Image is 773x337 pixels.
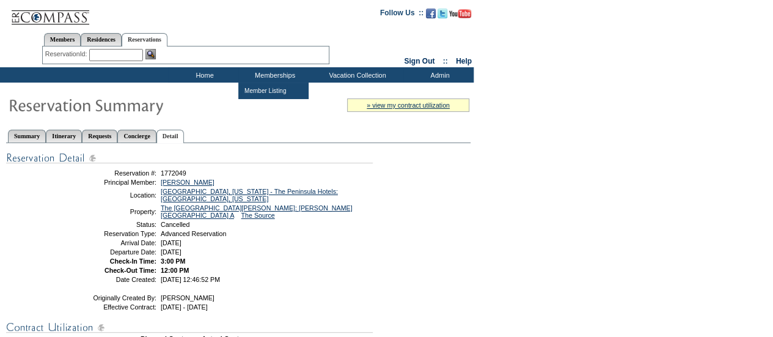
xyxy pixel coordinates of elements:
span: [DATE] - [DATE] [161,303,208,311]
strong: Check-Out Time: [104,267,156,274]
a: The [GEOGRAPHIC_DATA][PERSON_NAME]: [PERSON_NAME][GEOGRAPHIC_DATA] A [161,204,352,219]
div: ReservationId: [45,49,90,59]
td: Member Listing [241,85,287,97]
td: Admin [403,67,474,83]
td: Vacation Collection [309,67,403,83]
td: Location: [69,188,156,202]
span: 12:00 PM [161,267,189,274]
span: [DATE] [161,248,181,256]
span: Advanced Reservation [161,230,226,237]
img: Contract Utilization [6,320,373,335]
a: Detail [156,130,185,143]
span: [DATE] [161,239,181,246]
span: 3:00 PM [161,257,185,265]
a: The Source [241,212,274,219]
img: Reservation Detail [6,150,373,166]
img: Subscribe to our YouTube Channel [449,9,471,18]
td: Reservation Type: [69,230,156,237]
a: Itinerary [46,130,82,143]
a: Residences [81,33,122,46]
img: Follow us on Twitter [438,9,447,18]
td: Originally Created By: [69,294,156,302]
td: Status: [69,221,156,228]
span: [DATE] 12:46:52 PM [161,276,220,283]
a: » view my contract utilization [367,102,450,109]
a: Subscribe to our YouTube Channel [449,12,471,20]
a: [PERSON_NAME] [161,179,214,186]
td: Effective Contract: [69,303,156,311]
td: Follow Us :: [380,7,423,22]
td: Departure Date: [69,248,156,256]
span: Cancelled [161,221,189,228]
img: Reservation Search [145,49,156,59]
td: Date Created: [69,276,156,283]
a: Follow us on Twitter [438,12,447,20]
td: Home [168,67,238,83]
span: [PERSON_NAME] [161,294,214,302]
td: Property: [69,204,156,219]
span: 1772049 [161,169,186,177]
strong: Check-In Time: [110,257,156,265]
img: Reservaton Summary [8,92,252,117]
a: Become our fan on Facebook [426,12,436,20]
a: Concierge [117,130,156,143]
a: Requests [82,130,117,143]
td: Memberships [238,67,309,83]
td: Arrival Date: [69,239,156,246]
a: Members [44,33,81,46]
a: Reservations [122,33,167,46]
span: :: [443,57,448,65]
a: Help [456,57,472,65]
a: [GEOGRAPHIC_DATA], [US_STATE] - The Peninsula Hotels: [GEOGRAPHIC_DATA], [US_STATE] [161,188,338,202]
td: Principal Member: [69,179,156,186]
td: Reservation #: [69,169,156,177]
img: Become our fan on Facebook [426,9,436,18]
a: Summary [8,130,46,143]
a: Sign Out [404,57,434,65]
